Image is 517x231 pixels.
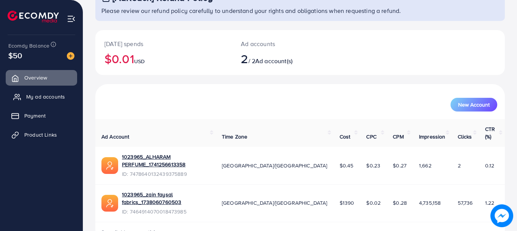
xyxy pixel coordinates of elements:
a: Payment [6,108,77,123]
a: 1023965_zain faysal fabrics_1738060760503 [122,191,210,206]
span: Ad Account [101,133,130,140]
span: USD [134,57,145,65]
span: Ad account(s) [255,57,292,65]
span: ID: 7478640132439375889 [122,170,210,178]
span: [GEOGRAPHIC_DATA]/[GEOGRAPHIC_DATA] [222,162,327,169]
span: ID: 7464914070018473985 [122,208,210,215]
p: Ad accounts [241,39,325,48]
span: Payment [24,112,46,119]
span: Product Links [24,131,57,139]
span: Time Zone [222,133,247,140]
span: 2 [458,162,461,169]
img: menu [67,14,76,23]
p: Please review our refund policy carefully to understand your rights and obligations when requesti... [101,6,500,15]
span: Overview [24,74,47,81]
span: $0.02 [366,199,381,207]
span: 1.22 [485,199,495,207]
span: $1390 [340,199,354,207]
span: Impression [419,133,446,140]
img: logo [8,11,59,22]
span: $50 [8,50,22,61]
img: image [490,204,513,227]
span: Clicks [458,133,472,140]
span: Cost [340,133,351,140]
a: Overview [6,70,77,85]
span: $0.28 [393,199,407,207]
img: ic-ads-acc.e4c84228.svg [101,195,118,212]
button: New Account [451,98,497,112]
span: $0.23 [366,162,380,169]
p: [DATE] spends [104,39,223,48]
span: CPC [366,133,376,140]
h2: / 2 [241,51,325,66]
span: $0.45 [340,162,354,169]
span: Ecomdy Balance [8,42,49,49]
span: New Account [458,102,490,107]
img: ic-ads-acc.e4c84228.svg [101,157,118,174]
span: CTR (%) [485,125,495,140]
span: 0.12 [485,162,495,169]
span: $0.27 [393,162,406,169]
span: 4,735,158 [419,199,441,207]
a: My ad accounts [6,89,77,104]
span: [GEOGRAPHIC_DATA]/[GEOGRAPHIC_DATA] [222,199,327,207]
img: image [67,52,74,60]
span: 57,736 [458,199,473,207]
span: 1,662 [419,162,432,169]
h2: $0.01 [104,51,223,66]
span: 2 [241,50,248,67]
span: CPM [393,133,403,140]
a: Product Links [6,127,77,142]
a: 1023965_ALHARAM PERFUME_1741256613358 [122,153,210,169]
span: My ad accounts [26,93,65,100]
